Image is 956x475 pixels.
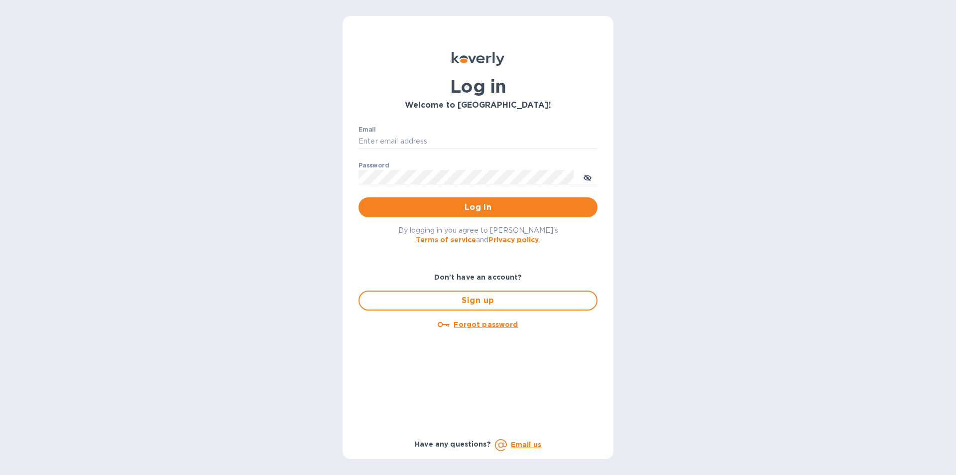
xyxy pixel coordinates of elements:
[366,201,590,213] span: Log in
[454,320,518,328] u: Forgot password
[398,226,558,244] span: By logging in you agree to [PERSON_NAME]'s and .
[367,295,589,307] span: Sign up
[416,236,476,244] a: Terms of service
[488,236,539,244] a: Privacy policy
[415,440,491,448] b: Have any questions?
[511,441,541,449] a: Email us
[452,52,504,66] img: Koverly
[358,291,597,311] button: Sign up
[434,273,522,281] b: Don't have an account?
[358,197,597,217] button: Log in
[358,76,597,97] h1: Log in
[358,101,597,110] h3: Welcome to [GEOGRAPHIC_DATA]!
[578,167,597,187] button: toggle password visibility
[358,134,597,149] input: Enter email address
[358,127,376,133] label: Email
[358,162,389,168] label: Password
